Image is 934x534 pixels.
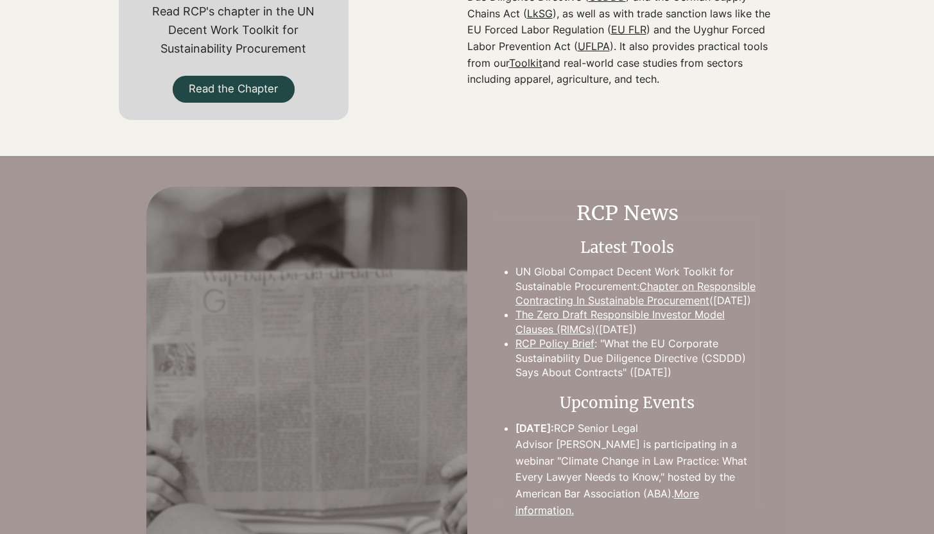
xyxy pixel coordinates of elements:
h3: Latest Tools [497,237,758,259]
a: [DATE] [599,323,633,336]
a: EU FLR [611,23,646,36]
a: Read the Chapter [173,76,295,102]
h2: RCP News [497,199,758,228]
a: : "What the EU Corporate Sustainability Due Diligence Directive (CSDDD) Says About Contracts" ([D... [515,337,746,379]
a: The Zero Draft Responsible Investor Model Clauses (RIMCs) [515,308,725,335]
span: [DATE]: [515,422,554,435]
a: ) [633,323,637,336]
p: UN Global Compact Decent Work Toolkit for Sustainable Procurement: ([DATE]) [515,264,758,307]
a: Chapter on Responsible Contracting In Sustainable Procurement [515,280,756,307]
a: RCP Policy Brief [515,337,594,350]
a: More information. [515,487,699,517]
a: LkSG [527,7,553,20]
a: UFLPA [578,40,610,53]
a: [DATE]:RCP Senior Legal Advisor [PERSON_NAME] is participating in a webinar "Climate Change in La... [515,422,747,500]
span: Read RCP's chapter in the UN Decent Work Toolkit for Sustainability Procurement [152,4,315,55]
span: Read the Chapter [189,82,278,96]
h2: Upcoming Events [497,392,758,414]
p: ( [515,307,758,336]
a: Toolkit [509,56,542,69]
